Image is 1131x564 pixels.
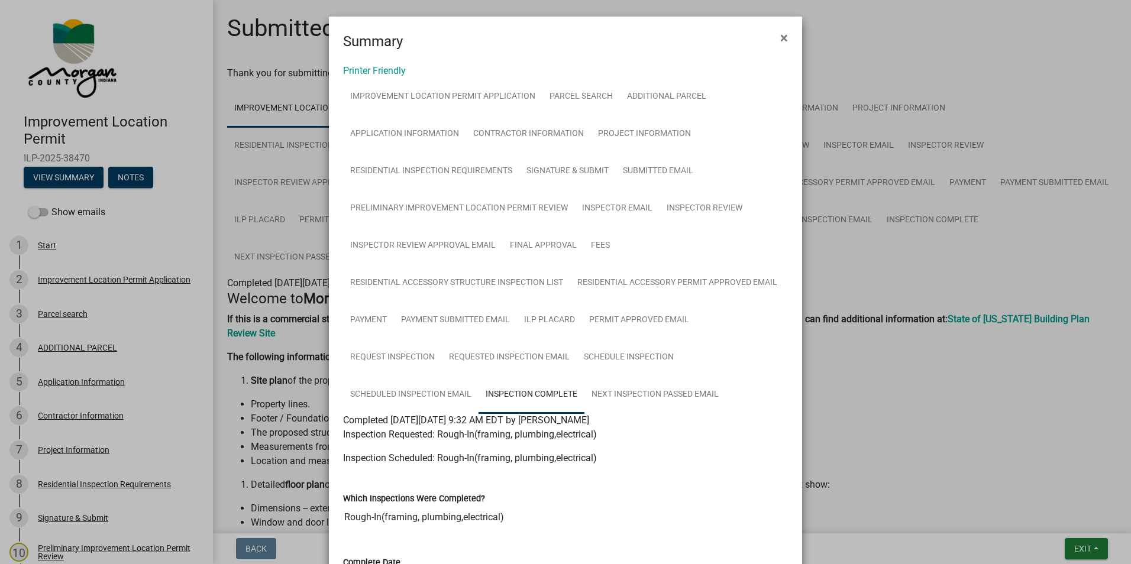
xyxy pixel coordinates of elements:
[660,190,749,228] a: Inspector Review
[343,227,503,265] a: Inspector Review Approval Email
[780,30,788,46] span: ×
[343,376,479,414] a: Scheduled Inspection Email
[582,302,696,339] a: Permit Approved Email
[394,302,517,339] a: Payment Submitted Email
[343,302,394,339] a: Payment
[503,227,584,265] a: Final Approval
[343,153,519,190] a: Residential Inspection Requirements
[343,78,542,116] a: Improvement Location Permit Application
[343,339,442,377] a: Request Inspection
[343,427,788,442] p: Inspection Requested: Rough-In(framing, plumbing,electrical)
[466,115,591,153] a: Contractor Information
[616,153,700,190] a: Submitted Email
[575,190,660,228] a: Inspector Email
[542,78,620,116] a: Parcel search
[343,31,403,52] h4: Summary
[577,339,681,377] a: Schedule Inspection
[343,495,485,503] label: Which Inspections Were Completed?
[343,65,406,76] a: Printer Friendly
[442,339,577,377] a: Requested Inspection Email
[771,21,797,54] button: Close
[591,115,698,153] a: Project Information
[343,414,589,426] span: Completed [DATE][DATE] 9:32 AM EDT by [PERSON_NAME]
[620,78,713,116] a: ADDITIONAL PARCEL
[343,451,788,465] p: Inspection Scheduled: Rough-In(framing, plumbing,electrical)
[584,227,617,265] a: Fees
[570,264,784,302] a: Residential Accessory Permit Approved Email
[584,376,726,414] a: Next Inspection Passed Email
[343,115,466,153] a: Application Information
[343,190,575,228] a: Preliminary Improvement Location Permit Review
[479,376,584,414] a: Inspection Complete
[517,302,582,339] a: ILP Placard
[343,264,570,302] a: Residential Accessory Structure Inspection List
[519,153,616,190] a: Signature & Submit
